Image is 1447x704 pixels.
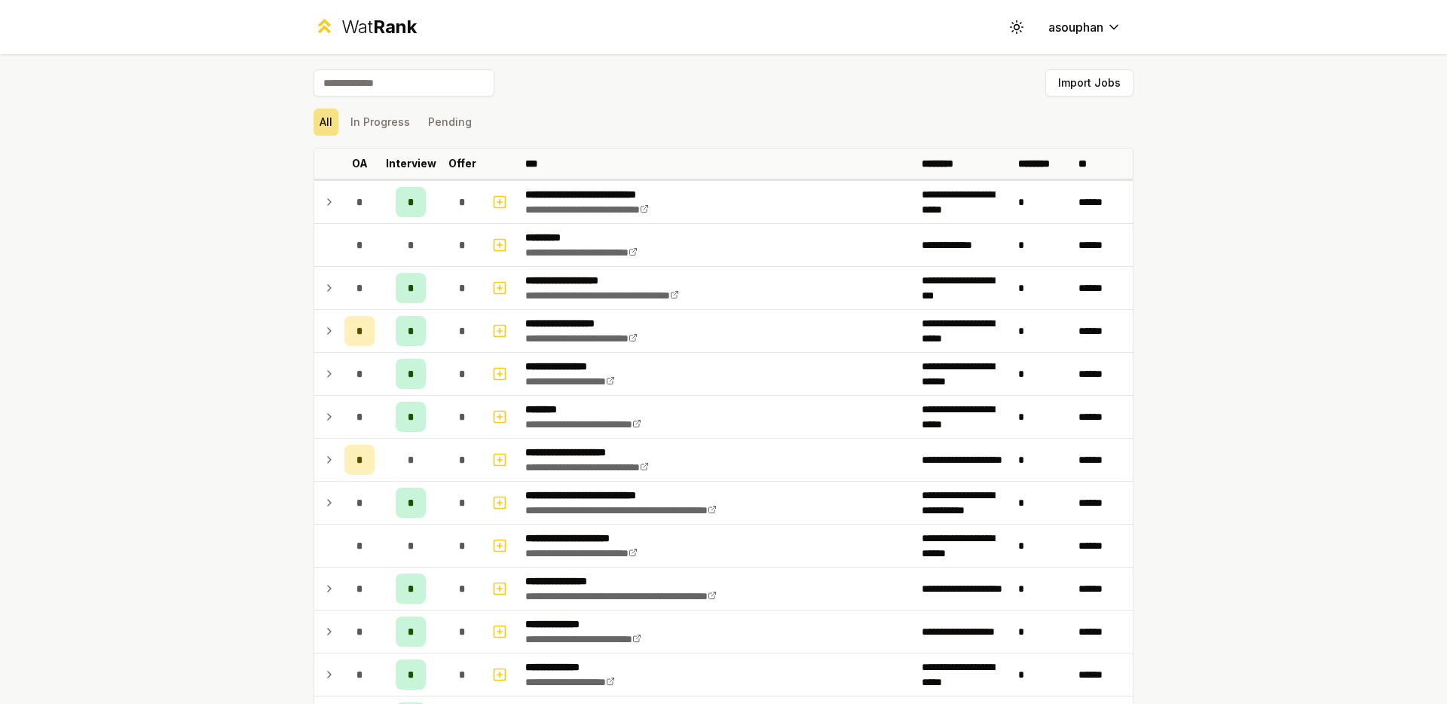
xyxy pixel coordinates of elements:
[373,16,417,38] span: Rank
[314,15,417,39] a: WatRank
[422,109,478,136] button: Pending
[1048,18,1103,36] span: asouphan
[448,156,476,171] p: Offer
[1036,14,1133,41] button: asouphan
[1045,69,1133,96] button: Import Jobs
[341,15,417,39] div: Wat
[344,109,416,136] button: In Progress
[386,156,436,171] p: Interview
[314,109,338,136] button: All
[352,156,368,171] p: OA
